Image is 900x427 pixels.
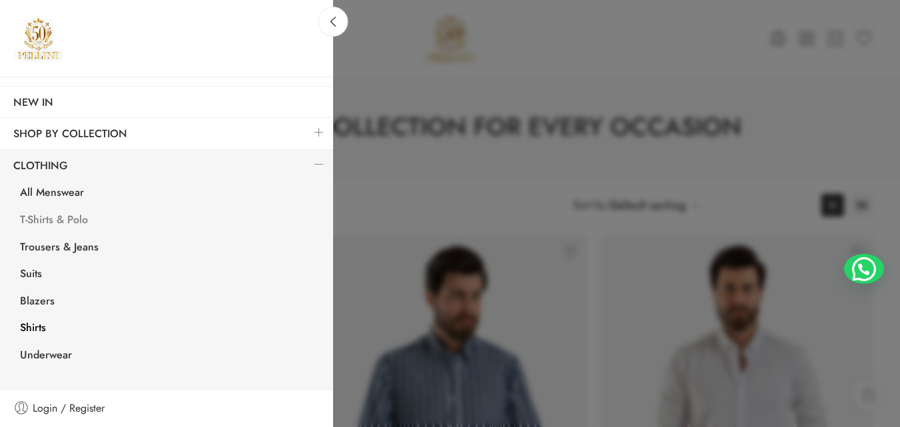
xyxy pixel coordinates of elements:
[33,400,105,417] span: Login / Register
[7,289,333,316] a: Blazers
[7,343,333,370] a: Underwear
[13,400,320,417] a: Login / Register
[13,13,63,63] img: Pellini
[7,262,333,289] a: Suits
[7,316,333,343] a: Shirts
[7,208,333,235] a: T-Shirts & Polo
[13,13,63,63] a: Pellini -
[7,181,333,208] a: All Menswear
[7,235,333,262] a: Trousers & Jeans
